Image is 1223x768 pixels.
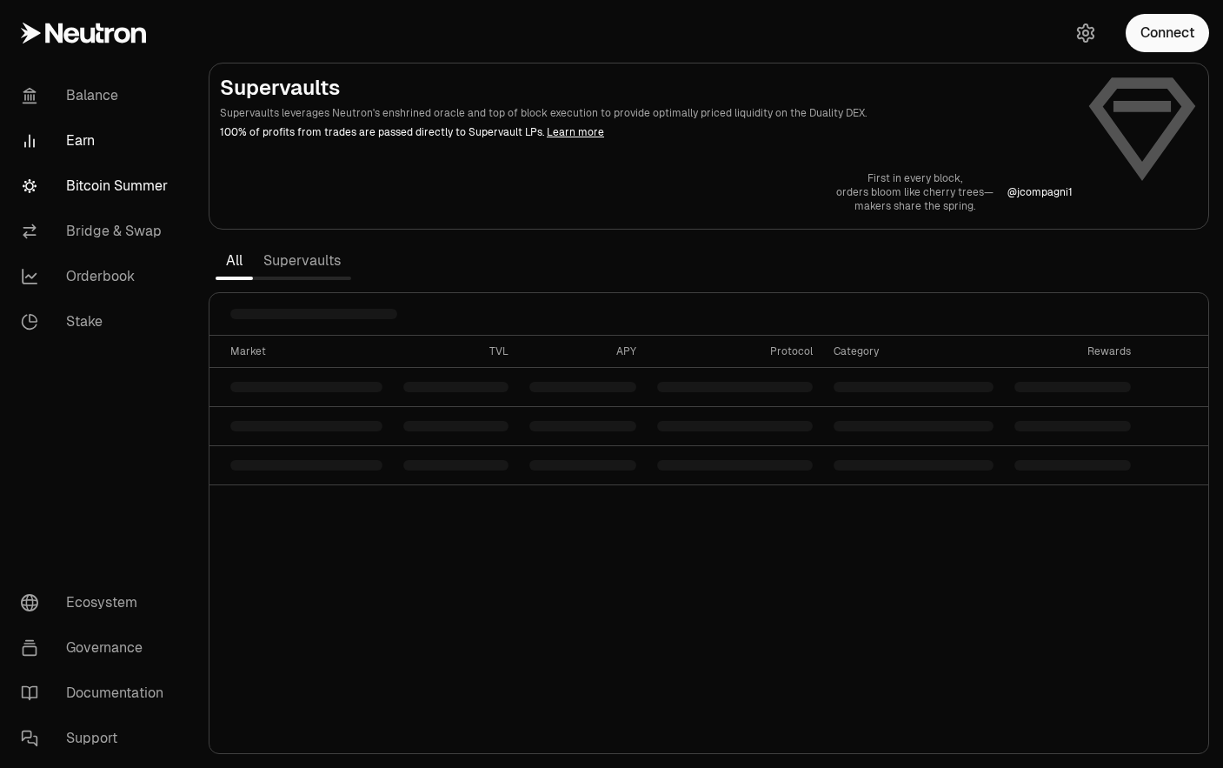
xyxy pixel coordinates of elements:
[1007,185,1073,199] p: @ jcompagni1
[7,254,188,299] a: Orderbook
[836,199,994,213] p: makers share the spring.
[657,344,813,358] div: Protocol
[529,344,636,358] div: APY
[834,344,994,358] div: Category
[547,125,604,139] a: Learn more
[7,625,188,671] a: Governance
[220,105,1073,121] p: Supervaults leverages Neutron's enshrined oracle and top of block execution to provide optimally ...
[7,299,188,344] a: Stake
[220,74,1073,102] h2: Supervaults
[253,244,351,278] a: Supervaults
[216,244,253,278] a: All
[1014,344,1131,358] div: Rewards
[836,185,994,199] p: orders bloom like cherry trees—
[7,73,188,118] a: Balance
[7,209,188,254] a: Bridge & Swap
[7,580,188,625] a: Ecosystem
[403,344,508,358] div: TVL
[836,171,994,213] a: First in every block,orders bloom like cherry trees—makers share the spring.
[230,344,382,358] div: Market
[7,716,188,761] a: Support
[7,164,188,209] a: Bitcoin Summer
[7,118,188,164] a: Earn
[836,171,994,185] p: First in every block,
[7,671,188,716] a: Documentation
[1007,185,1073,199] a: @jcompagni1
[220,124,1073,140] p: 100% of profits from trades are passed directly to Supervault LPs.
[1126,14,1209,52] button: Connect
